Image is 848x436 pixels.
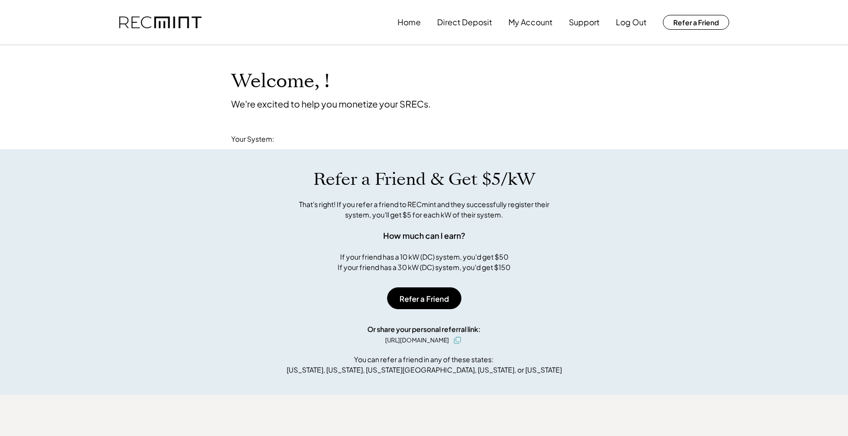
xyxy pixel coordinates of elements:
[231,134,274,144] div: Your System:
[119,16,201,29] img: recmint-logotype%403x.png
[569,12,599,32] button: Support
[338,252,510,272] div: If your friend has a 10 kW (DC) system, you'd get $50 If your friend has a 30 kW (DC) system, you...
[231,70,355,93] h1: Welcome, !
[231,98,431,109] div: We're excited to help you monetize your SRECs.
[383,230,465,242] div: How much can I earn?
[508,12,552,32] button: My Account
[663,15,729,30] button: Refer a Friend
[451,334,463,346] button: click to copy
[385,336,449,345] div: [URL][DOMAIN_NAME]
[437,12,492,32] button: Direct Deposit
[287,354,562,375] div: You can refer a friend in any of these states: [US_STATE], [US_STATE], [US_STATE][GEOGRAPHIC_DATA...
[367,324,481,334] div: Or share your personal referral link:
[616,12,647,32] button: Log Out
[387,287,461,309] button: Refer a Friend
[288,199,560,220] div: That's right! If you refer a friend to RECmint and they successfully register their system, you'l...
[313,169,535,190] h1: Refer a Friend & Get $5/kW
[398,12,421,32] button: Home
